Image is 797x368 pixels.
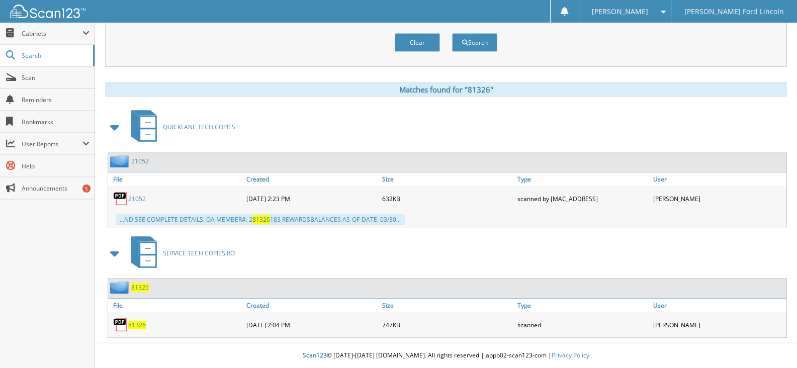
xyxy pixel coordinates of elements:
a: Created [244,299,380,312]
div: © [DATE]-[DATE] [DOMAIN_NAME]. All rights reserved | appb02-scan123-com | [95,343,797,368]
a: 21052 [128,195,146,203]
a: Type [515,299,651,312]
div: scanned [515,315,651,335]
a: Type [515,172,651,186]
span: [PERSON_NAME] [592,9,648,15]
img: PDF.png [113,191,128,206]
span: Search [22,51,88,60]
span: Scan123 [303,351,327,359]
span: Help [22,162,90,170]
div: [DATE] 2:23 PM [244,189,380,209]
div: 632KB [380,189,515,209]
button: Clear [395,33,440,52]
a: Created [244,172,380,186]
div: [DATE] 2:04 PM [244,315,380,335]
div: Matches found for "81326" [105,82,787,97]
span: Reminders [22,96,90,104]
a: File [108,172,244,186]
img: folder2.png [110,281,131,294]
a: File [108,299,244,312]
a: Size [380,172,515,186]
button: Search [452,33,497,52]
div: [PERSON_NAME] [651,189,786,209]
span: QUICKLANE TECH COPIES [163,123,235,131]
span: Scan [22,73,90,82]
div: [PERSON_NAME] [651,315,786,335]
div: 747KB [380,315,515,335]
div: scanned by [MAC_ADDRESS] [515,189,651,209]
a: User [651,299,786,312]
img: folder2.png [110,155,131,167]
a: SERVICE TECH COPIES RO [125,233,235,273]
div: ...ND SEE COMPLETE DETAILS. OA MEMBER#: 2 183 REWARDSBALANCES AS-OF-DATE: 03/30... [116,214,405,225]
div: 5 [82,185,91,193]
span: User Reports [22,140,82,148]
a: Size [380,299,515,312]
a: Privacy Policy [552,351,589,359]
a: 81326 [128,321,146,329]
img: scan123-logo-white.svg [10,5,85,18]
span: [PERSON_NAME] Ford Lincoln [684,9,784,15]
span: Cabinets [22,29,82,38]
a: 21052 [131,157,149,165]
a: 81326 [131,283,149,292]
span: 81326 [252,215,270,224]
span: SERVICE TECH COPIES RO [163,249,235,257]
span: Announcements [22,184,90,193]
span: Bookmarks [22,118,90,126]
a: User [651,172,786,186]
a: QUICKLANE TECH COPIES [125,107,235,147]
img: PDF.png [113,317,128,332]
